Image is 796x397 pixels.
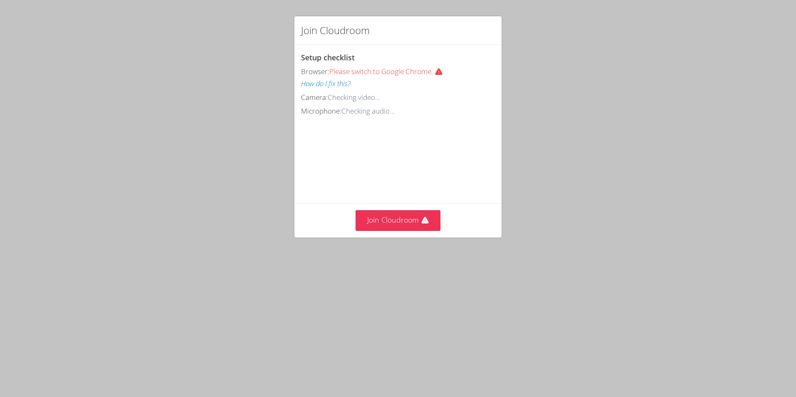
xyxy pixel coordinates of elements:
span: Browser: [301,67,329,76]
span: Camera: [301,92,328,102]
h2: Join Cloudroom [301,23,370,38]
span: Checking video... [328,92,380,102]
button: How do I fix this? [301,78,351,90]
button: Join Cloudroom [356,210,441,231]
span: Microphone: [301,106,341,116]
span: Please switch to Google Chrome. [329,67,450,76]
span: Setup checklist [301,52,355,62]
span: Checking audio... [341,106,395,116]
